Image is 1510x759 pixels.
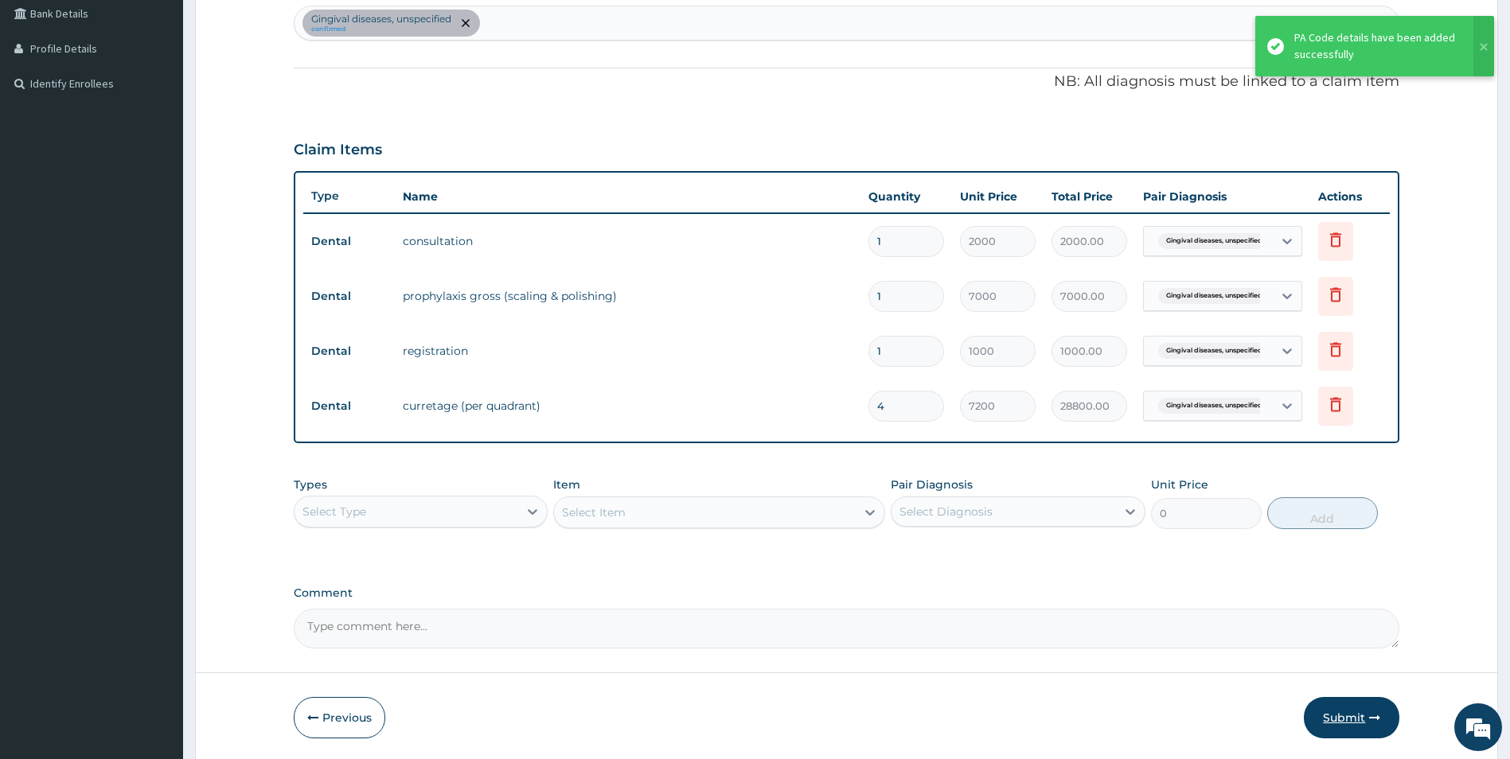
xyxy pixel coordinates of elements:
[294,586,1400,600] label: Comment
[1151,477,1208,492] label: Unit Price
[311,25,451,33] small: confirmed
[303,391,395,421] td: Dental
[395,335,861,367] td: registration
[395,390,861,422] td: curretage (per quadrant)
[395,181,861,212] th: Name
[302,504,366,520] div: Select Type
[294,142,382,159] h3: Claim Items
[29,80,64,119] img: d_794563401_company_1708531726252_794563401
[311,13,451,25] p: Gingival diseases, unspecified
[83,89,267,110] div: Chat with us now
[294,72,1400,92] p: NB: All diagnosis must be linked to a claim item
[294,697,385,738] button: Previous
[303,337,395,366] td: Dental
[860,181,952,212] th: Quantity
[303,227,395,256] td: Dental
[952,181,1044,212] th: Unit Price
[891,477,973,492] label: Pair Diagnosis
[395,280,861,312] td: prophylaxis gross (scaling & polishing)
[303,282,395,311] td: Dental
[261,8,299,46] div: Minimize live chat window
[458,16,473,30] span: remove selection option
[1044,181,1135,212] th: Total Price
[395,225,861,257] td: consultation
[1158,343,1270,359] span: Gingival diseases, unspecified
[303,181,395,211] th: Type
[294,478,327,492] label: Types
[553,477,580,492] label: Item
[1158,288,1270,304] span: Gingival diseases, unspecified
[1135,181,1310,212] th: Pair Diagnosis
[1158,398,1270,414] span: Gingival diseases, unspecified
[92,200,220,361] span: We're online!
[1310,181,1390,212] th: Actions
[8,434,303,490] textarea: Type your message and hit 'Enter'
[1304,697,1399,738] button: Submit
[1158,233,1270,249] span: Gingival diseases, unspecified
[1267,497,1378,529] button: Add
[899,504,993,520] div: Select Diagnosis
[1294,29,1458,63] div: PA Code details have been added successfully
